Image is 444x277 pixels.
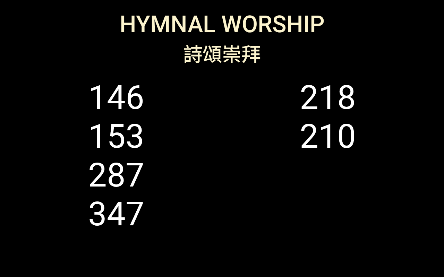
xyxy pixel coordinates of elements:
[88,78,144,117] li: 146
[300,78,356,117] li: 218
[300,117,356,156] li: 210
[88,194,144,233] li: 347
[88,117,144,156] li: 153
[183,39,261,67] span: 詩頌崇拜
[88,156,144,194] li: 287
[120,11,325,38] span: Hymnal Worship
